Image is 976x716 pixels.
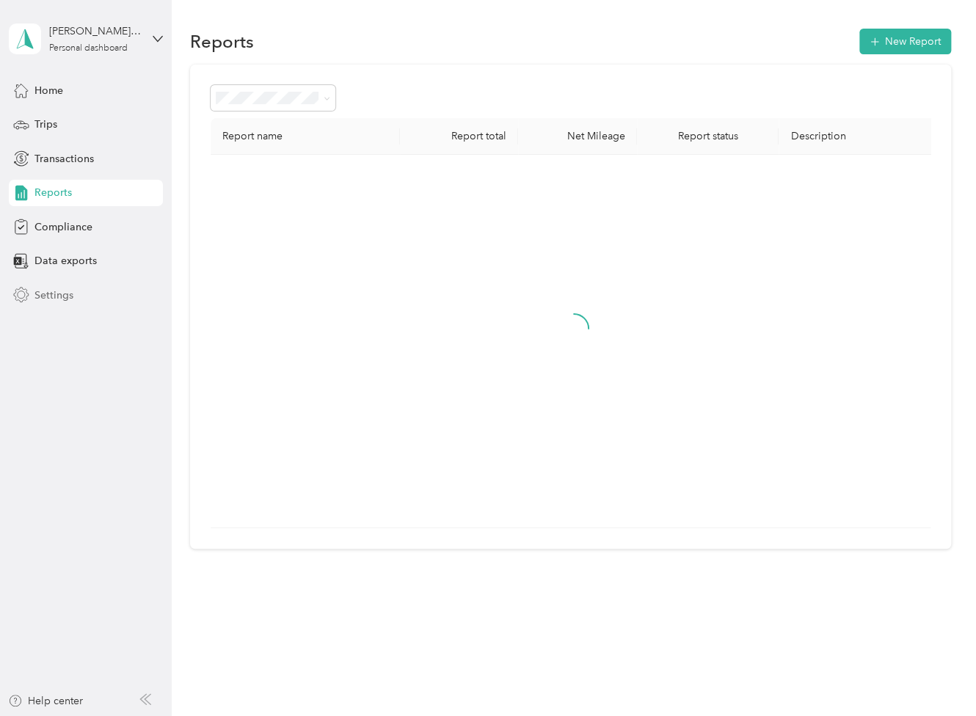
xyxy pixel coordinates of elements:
[400,118,518,155] th: Report total
[779,118,936,155] th: Description
[34,253,97,268] span: Data exports
[518,118,636,155] th: Net Mileage
[34,117,57,132] span: Trips
[34,151,94,167] span: Transactions
[211,118,400,155] th: Report name
[34,185,72,200] span: Reports
[49,44,128,53] div: Personal dashboard
[34,83,63,98] span: Home
[894,634,976,716] iframe: Everlance-gr Chat Button Frame
[859,29,951,54] button: New Report
[8,693,83,709] button: Help center
[49,23,141,39] div: [PERSON_NAME] Lingue
[34,219,92,235] span: Compliance
[190,34,254,49] h1: Reports
[649,130,768,142] div: Report status
[34,288,73,303] span: Settings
